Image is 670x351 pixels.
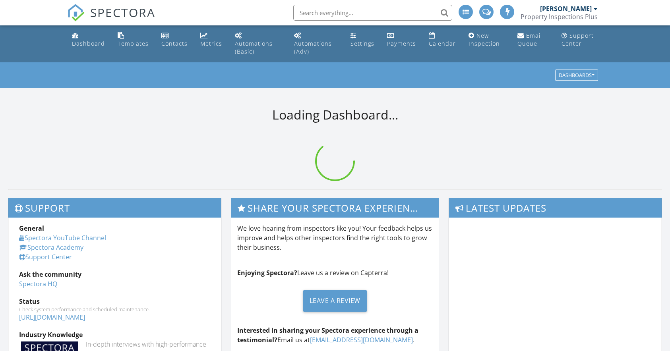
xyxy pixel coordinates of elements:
[90,4,155,21] span: SPECTORA
[232,29,285,59] a: Automations (Basic)
[118,40,149,47] div: Templates
[19,313,85,322] a: [URL][DOMAIN_NAME]
[161,40,188,47] div: Contacts
[158,29,191,51] a: Contacts
[237,224,433,252] p: We love hearing from inspectors like you! Your feedback helps us improve and helps other inspecto...
[555,70,598,81] button: Dashboards
[19,243,83,252] a: Spectora Academy
[114,29,152,51] a: Templates
[294,40,332,55] div: Automations (Adv)
[429,40,456,47] div: Calendar
[426,29,459,51] a: Calendar
[72,40,105,47] div: Dashboard
[67,4,85,21] img: The Best Home Inspection Software - Spectora
[310,336,413,344] a: [EMAIL_ADDRESS][DOMAIN_NAME]
[558,29,602,51] a: Support Center
[237,268,433,278] p: Leave us a review on Capterra!
[465,29,508,51] a: New Inspection
[540,5,592,13] div: [PERSON_NAME]
[387,40,416,47] div: Payments
[67,11,155,27] a: SPECTORA
[8,198,221,218] h3: Support
[200,40,222,47] div: Metrics
[291,29,341,59] a: Automations (Advanced)
[237,326,418,344] strong: Interested in sharing your Spectora experience through a testimonial?
[469,32,500,47] div: New Inspection
[449,198,662,218] h3: Latest Updates
[237,284,433,318] a: Leave a Review
[350,40,374,47] div: Settings
[19,297,210,306] div: Status
[19,330,210,339] div: Industry Knowledge
[521,13,598,21] div: Property Inspections Plus
[347,29,378,51] a: Settings
[19,253,72,261] a: Support Center
[69,29,108,51] a: Dashboard
[559,73,594,78] div: Dashboards
[237,268,297,277] strong: Enjoying Spectora?
[19,280,57,288] a: Spectora HQ
[384,29,419,51] a: Payments
[293,5,452,21] input: Search everything...
[19,233,106,242] a: Spectora YouTube Channel
[19,270,210,279] div: Ask the community
[19,306,210,312] div: Check system performance and scheduled maintenance.
[19,224,44,233] strong: General
[517,32,542,47] div: Email Queue
[197,29,225,51] a: Metrics
[237,326,433,345] p: Email us at .
[514,29,552,51] a: Email Queue
[231,198,439,218] h3: Share Your Spectora Experience
[235,40,273,55] div: Automations (Basic)
[562,32,594,47] div: Support Center
[303,290,367,312] div: Leave a Review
